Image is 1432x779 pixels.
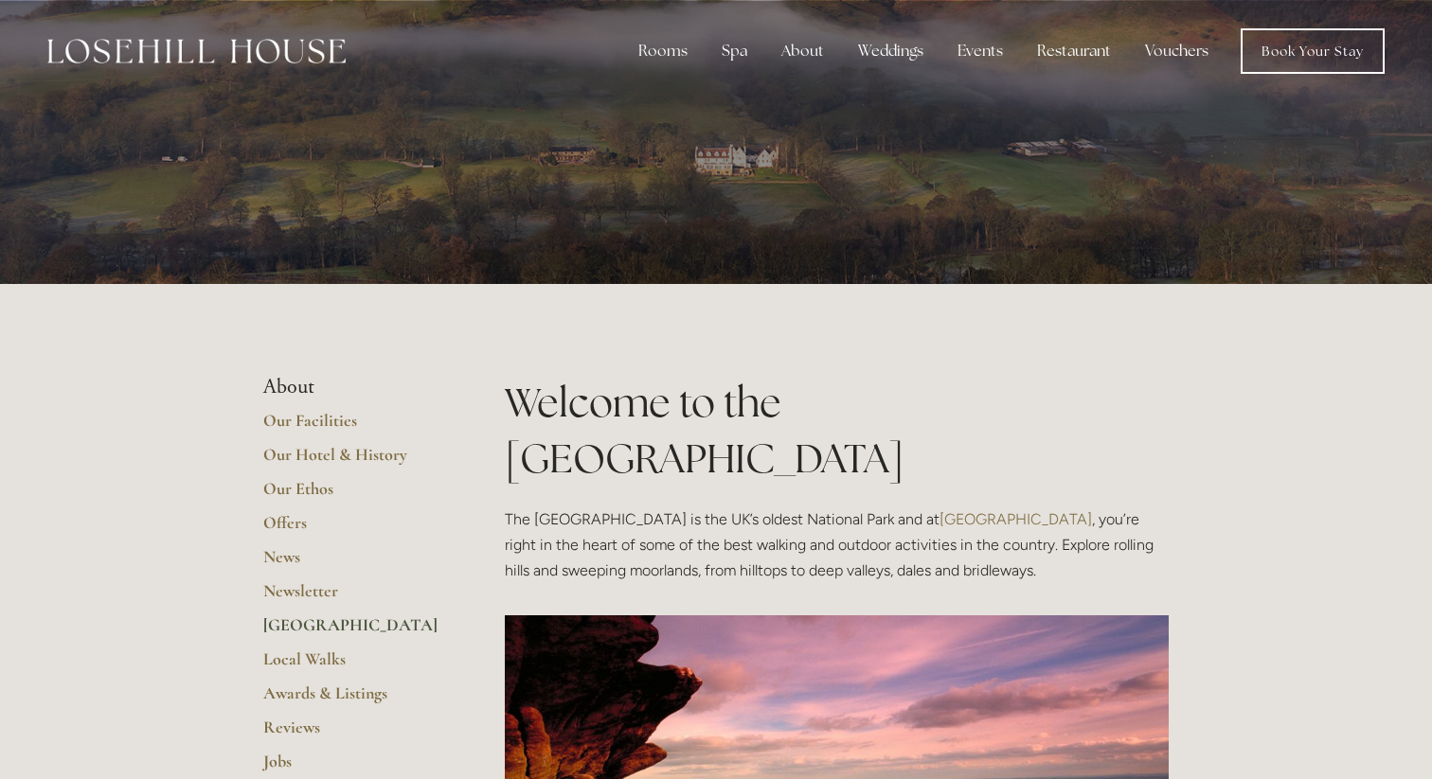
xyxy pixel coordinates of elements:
[263,717,444,751] a: Reviews
[1241,28,1385,74] a: Book Your Stay
[707,32,762,70] div: Spa
[263,512,444,546] a: Offers
[1130,32,1224,70] a: Vouchers
[766,32,839,70] div: About
[263,614,444,648] a: [GEOGRAPHIC_DATA]
[505,375,1169,487] h1: Welcome to the [GEOGRAPHIC_DATA]
[263,648,444,682] a: Local Walks
[47,39,346,63] img: Losehill House
[1022,32,1126,70] div: Restaurant
[843,32,939,70] div: Weddings
[505,506,1169,584] p: The [GEOGRAPHIC_DATA] is the UK’s oldest National Park and at , you’re right in the heart of some...
[263,546,444,580] a: News
[263,444,444,478] a: Our Hotel & History
[263,580,444,614] a: Newsletter
[623,32,703,70] div: Rooms
[263,682,444,717] a: Awards & Listings
[263,478,444,512] a: Our Ethos
[940,510,1092,528] a: [GEOGRAPHIC_DATA]
[263,375,444,399] li: About
[942,32,1018,70] div: Events
[263,410,444,444] a: Our Facilities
